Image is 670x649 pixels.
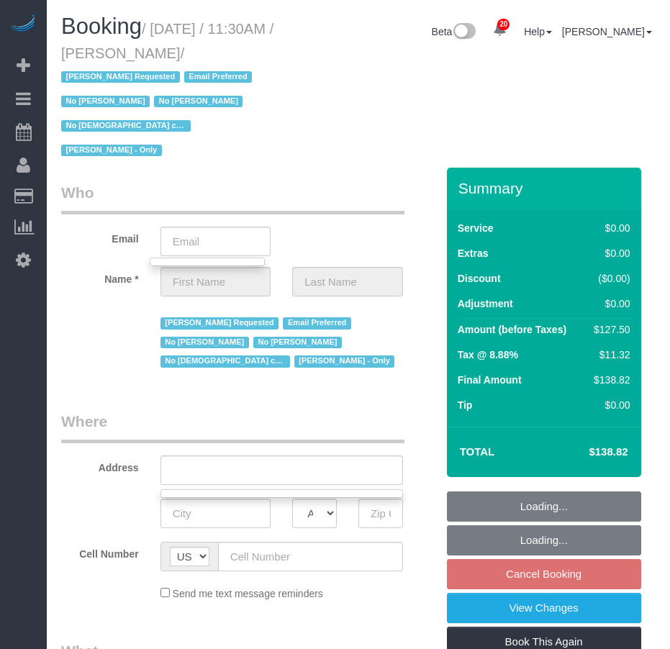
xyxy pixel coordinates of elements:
span: Booking [61,14,142,39]
img: Automaid Logo [9,14,37,35]
label: Amount (before Taxes) [458,322,566,337]
label: Service [458,221,494,235]
strong: Total [460,445,495,458]
span: No [PERSON_NAME] [61,96,150,107]
label: Discount [458,271,501,286]
h3: Summary [458,180,634,196]
div: $0.00 [588,246,630,260]
a: [PERSON_NAME] [562,26,652,37]
label: Name * [50,267,150,286]
div: $0.00 [588,221,630,235]
span: [PERSON_NAME] Requested [160,317,279,329]
label: Extras [458,246,489,260]
input: First Name [160,267,271,296]
div: $127.50 [588,322,630,337]
span: Email Preferred [184,71,253,83]
span: [PERSON_NAME] Requested [61,71,180,83]
a: Beta [432,26,476,37]
div: $11.32 [588,348,630,362]
a: 20 [486,14,514,46]
span: No [PERSON_NAME] [253,337,342,348]
a: Help [524,26,552,37]
label: Adjustment [458,296,513,311]
input: Cell Number [218,542,403,571]
span: No [DEMOGRAPHIC_DATA] cleaners [61,120,191,132]
div: ($0.00) [588,271,630,286]
legend: Who [61,182,404,214]
label: Cell Number [50,542,150,561]
h4: $138.82 [545,446,628,458]
span: / [61,45,256,159]
legend: Where [61,411,404,443]
label: Tip [458,398,473,412]
span: Email Preferred [283,317,351,329]
div: $0.00 [588,398,630,412]
label: Final Amount [458,373,522,387]
div: $0.00 [588,296,630,311]
span: No [PERSON_NAME] [160,337,249,348]
input: Zip Code [358,499,403,528]
div: $138.82 [588,373,630,387]
span: No [PERSON_NAME] [154,96,243,107]
label: Email [50,227,150,246]
span: 20 [497,19,510,30]
input: Last Name [292,267,403,296]
span: No [DEMOGRAPHIC_DATA] cleaners [160,355,290,367]
small: / [DATE] / 11:30AM / [PERSON_NAME] [61,21,273,159]
input: Email [160,227,271,256]
label: Address [50,455,150,475]
label: Tax @ 8.88% [458,348,518,362]
span: Send me text message reminders [173,588,323,599]
span: [PERSON_NAME] - Only [294,355,395,367]
input: City [160,499,271,528]
img: New interface [452,23,476,42]
a: View Changes [447,593,641,623]
span: [PERSON_NAME] - Only [61,145,162,156]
